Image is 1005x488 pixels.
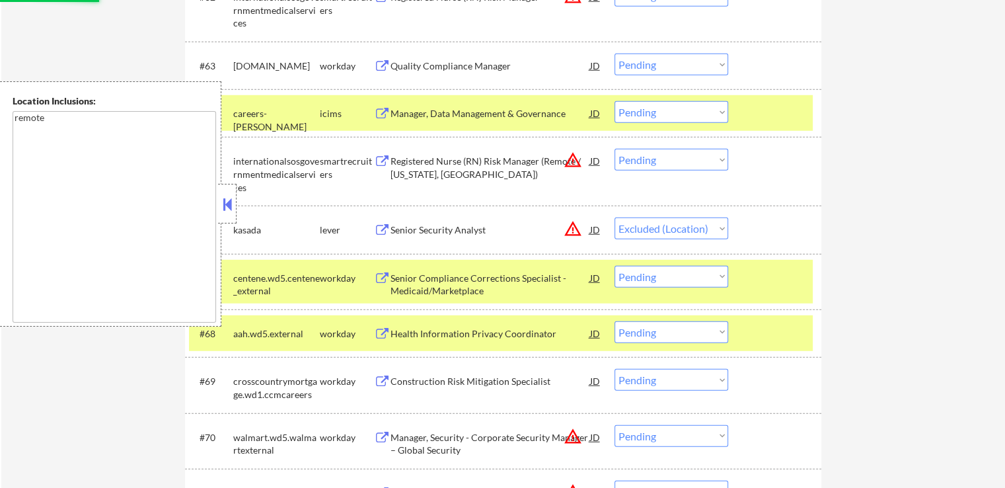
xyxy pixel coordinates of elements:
[200,60,223,73] div: #63
[320,224,374,237] div: lever
[391,60,590,73] div: Quality Compliance Manager
[233,224,320,237] div: kasada
[589,54,602,77] div: JD
[589,149,602,173] div: JD
[391,107,590,120] div: Manager, Data Management & Governance
[200,375,223,388] div: #69
[233,375,320,401] div: crosscountrymortgage.wd1.ccmcareers
[564,151,582,169] button: warning_amber
[589,218,602,241] div: JD
[589,425,602,449] div: JD
[233,107,320,133] div: careers-[PERSON_NAME]
[589,101,602,125] div: JD
[320,375,374,388] div: workday
[391,224,590,237] div: Senior Security Analyst
[320,431,374,444] div: workday
[564,427,582,446] button: warning_amber
[233,60,320,73] div: [DOMAIN_NAME]
[320,60,374,73] div: workday
[233,272,320,298] div: centene.wd5.centene_external
[589,369,602,393] div: JD
[391,431,590,457] div: Manager, Security - Corporate Security Manager – Global Security
[589,321,602,345] div: JD
[233,327,320,341] div: aah.wd5.external
[564,220,582,238] button: warning_amber
[13,95,216,108] div: Location Inclusions:
[320,155,374,181] div: smartrecruiters
[391,155,590,181] div: Registered Nurse (RN) Risk Manager (Remote / [US_STATE], [GEOGRAPHIC_DATA])
[320,272,374,285] div: workday
[233,155,320,194] div: internationalsosgovernmentmedicalservices
[320,107,374,120] div: icims
[320,327,374,341] div: workday
[233,431,320,457] div: walmart.wd5.walmartexternal
[391,272,590,298] div: Senior Compliance Corrections Specialist - Medicaid/Marketplace
[589,266,602,290] div: JD
[391,375,590,388] div: Construction Risk Mitigation Specialist
[200,327,223,341] div: #68
[200,431,223,444] div: #70
[391,327,590,341] div: Health Information Privacy Coordinator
